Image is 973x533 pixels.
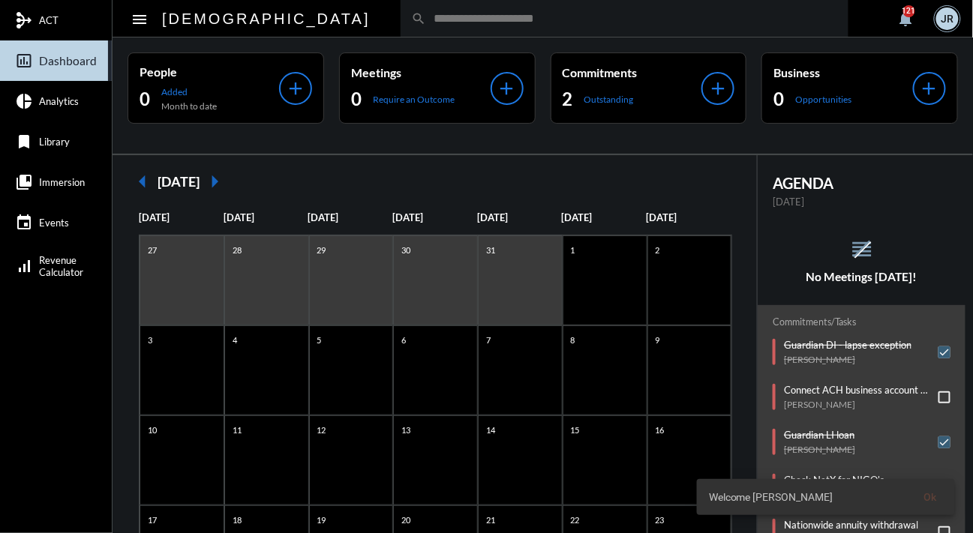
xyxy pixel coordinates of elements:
[39,95,79,107] span: Analytics
[39,54,97,67] span: Dashboard
[162,7,371,31] h2: [DEMOGRAPHIC_DATA]
[562,211,647,223] p: [DATE]
[936,7,959,30] div: JR
[584,94,634,105] p: Outstanding
[795,94,851,105] p: Opportunities
[39,217,69,229] span: Events
[784,339,911,351] p: Guardian DI - lapse exception
[398,244,414,256] p: 30
[158,173,200,190] h2: [DATE]
[482,514,499,526] p: 21
[15,214,33,232] mat-icon: event
[39,14,59,26] span: ACT
[351,65,491,79] p: Meetings
[482,334,494,346] p: 7
[773,196,950,208] p: [DATE]
[773,65,913,79] p: Business
[229,424,245,436] p: 11
[15,11,33,29] mat-icon: mediation
[652,514,668,526] p: 23
[139,211,224,223] p: [DATE]
[497,78,518,99] mat-icon: add
[652,244,664,256] p: 2
[398,514,414,526] p: 20
[709,490,833,505] span: Welcome [PERSON_NAME]
[412,11,427,26] mat-icon: search
[392,211,477,223] p: [DATE]
[924,491,937,503] span: Ok
[144,244,161,256] p: 27
[39,136,70,148] span: Library
[773,174,950,192] h2: AGENDA
[161,100,217,112] p: Month to date
[144,334,156,346] p: 3
[919,78,940,99] mat-icon: add
[140,87,150,111] h2: 0
[773,316,950,328] h2: Commitments/Tasks
[144,424,161,436] p: 10
[373,94,455,105] p: Require an Outcome
[15,173,33,191] mat-icon: collections_bookmark
[314,244,330,256] p: 29
[567,244,579,256] p: 1
[15,257,33,275] mat-icon: signal_cellular_alt
[144,514,161,526] p: 17
[229,244,245,256] p: 28
[563,87,573,111] h2: 2
[314,424,330,436] p: 12
[784,429,855,441] p: Guardian LI loan
[567,424,584,436] p: 15
[398,424,414,436] p: 13
[477,211,562,223] p: [DATE]
[849,237,874,262] mat-icon: reorder
[161,86,217,97] p: Added
[784,399,931,410] p: [PERSON_NAME]
[131,10,149,28] mat-icon: Side nav toggle icon
[351,87,362,111] h2: 0
[229,334,241,346] p: 4
[567,334,579,346] p: 8
[39,254,83,278] span: Revenue Calculator
[39,176,85,188] span: Immersion
[314,334,326,346] p: 5
[758,270,965,283] h5: No Meetings [DATE]!
[567,514,584,526] p: 22
[285,78,306,99] mat-icon: add
[15,133,33,151] mat-icon: bookmark
[773,87,784,111] h2: 0
[15,52,33,70] mat-icon: insert_chart_outlined
[224,211,308,223] p: [DATE]
[912,484,949,511] button: Ok
[903,5,915,17] div: 121
[140,64,279,79] p: People
[647,211,731,223] p: [DATE]
[398,334,410,346] p: 6
[15,92,33,110] mat-icon: pie_chart
[784,384,931,396] p: Connect ACH business account to WBA
[897,10,915,28] mat-icon: notifications
[308,211,393,223] p: [DATE]
[314,514,330,526] p: 19
[229,514,245,526] p: 18
[652,334,664,346] p: 9
[482,244,499,256] p: 31
[125,4,155,34] button: Toggle sidenav
[784,354,911,365] p: [PERSON_NAME]
[784,444,855,455] p: [PERSON_NAME]
[707,78,728,99] mat-icon: add
[200,166,230,196] mat-icon: arrow_right
[128,166,158,196] mat-icon: arrow_left
[482,424,499,436] p: 14
[652,424,668,436] p: 16
[563,65,702,79] p: Commitments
